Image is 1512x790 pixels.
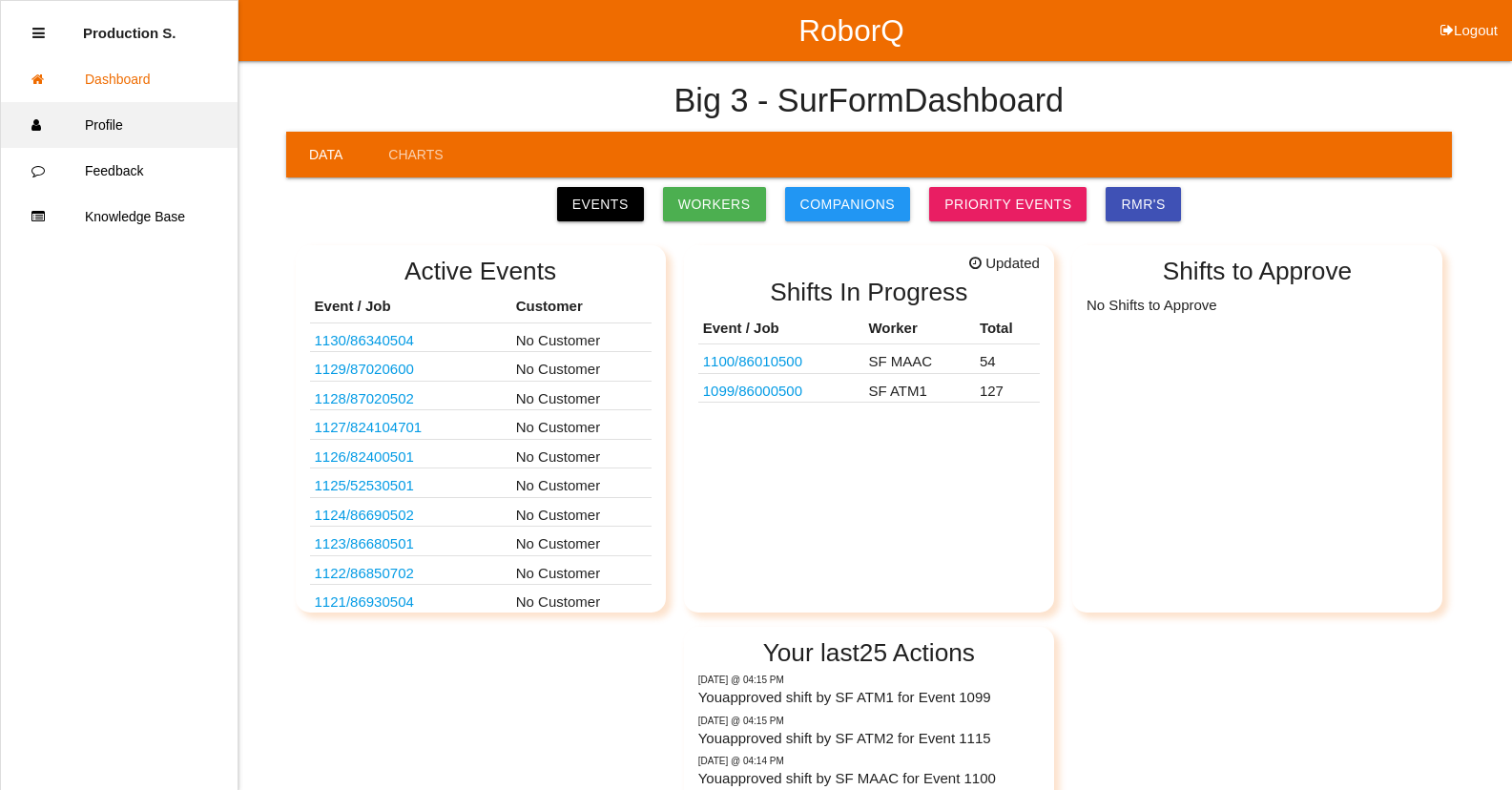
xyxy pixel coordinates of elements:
a: 1128/87020502 [315,390,414,406]
td: TN1933 HF55M STATOR CORE [310,585,511,614]
td: No Customer [511,468,652,498]
a: Workers [663,187,766,221]
a: 1123/86680501 [315,535,414,551]
td: No Customer [511,497,652,527]
p: No Shifts to Approve [1087,291,1428,316]
td: 127 [975,373,1040,403]
td: 0CD00022 LB BEV HALF SHAF PACKAGING [698,344,864,374]
p: You approved shift by SF ATM1 for Event 1099 [698,687,1040,709]
h2: Shifts to Approve [1087,258,1428,285]
a: 1129/87020600 [315,361,414,377]
td: D1003101R04 - FAURECIA TOP PAD TRAY [310,439,511,468]
td: No Customer [511,527,652,556]
p: You approved shift by SF MAAC for Event 1100 [698,768,1040,790]
td: No Customer [511,410,652,440]
a: 1124/86690502 [315,507,414,523]
th: Customer [511,291,652,322]
span: Updated [969,253,1040,275]
td: D1003101R04 - FAURECIA TOP PAD LID [310,410,511,440]
a: 1121/86930504 [315,593,414,610]
td: D1024160 - DEKA BATTERY [310,527,511,556]
a: Data [286,132,365,177]
p: You approved shift by SF ATM2 for Event 1115 [698,728,1040,750]
div: Close [32,10,45,56]
td: SF ATM1 [863,373,975,403]
td: HONDA T90X SF 45 X 48 PALLETS [310,352,511,382]
a: Profile [1,102,238,148]
h2: Your last 25 Actions [698,639,1040,667]
th: Event / Job [698,313,864,344]
p: Production Shifts [83,10,176,41]
a: 1099/86000500 [703,383,802,399]
tr: 0CD00022 LB BEV HALF SHAF PACKAGING [698,344,1040,374]
th: Worker [863,313,975,344]
p: Tuesday @ 04:15 PM [698,714,1040,728]
td: No Customer [511,322,652,352]
td: No Customer [511,585,652,614]
td: No Customer [511,555,652,585]
td: SF MAAC [863,344,975,374]
a: Companions [785,187,911,221]
td: D104465 - DEKA BATTERY - MEXICO [310,497,511,527]
a: Priority Events [929,187,1087,221]
td: HEMI COVER TIMING CHAIN VAC TRAY 0CD86761 [310,468,511,498]
a: 1130/86340504 [315,332,414,348]
h2: Shifts In Progress [698,279,1040,306]
a: 1125/52530501 [315,477,414,493]
a: RMR's [1106,187,1180,221]
a: Knowledge Base [1,194,238,239]
td: HONDA T90X [310,381,511,410]
a: 1100/86010500 [703,353,802,369]
a: Feedback [1,148,238,194]
td: 54 [975,344,1040,374]
a: Dashboard [1,56,238,102]
a: Events [557,187,644,221]
th: Event / Job [310,291,511,322]
td: HF55G TN1934 TRAY [310,555,511,585]
a: 1122/86850702 [315,565,414,581]
td: No Customer [511,352,652,382]
th: Total [975,313,1040,344]
tr: 0CD00020 STELLANTIS LB BEV HALF SHAFT [698,373,1040,403]
p: Tuesday @ 04:15 PM [698,673,1040,687]
td: 0CD00020 STELLANTIS LB BEV HALF SHAFT [698,373,864,403]
a: 1126/82400501 [315,448,414,465]
a: Charts [365,132,466,177]
p: Tuesday @ 04:14 PM [698,754,1040,768]
td: 86340504 [310,322,511,352]
h2: Active Events [310,258,652,285]
td: No Customer [511,439,652,468]
td: No Customer [511,381,652,410]
a: 1127/824104701 [315,419,423,435]
h4: Big 3 - SurForm Dashboard [674,83,1065,119]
